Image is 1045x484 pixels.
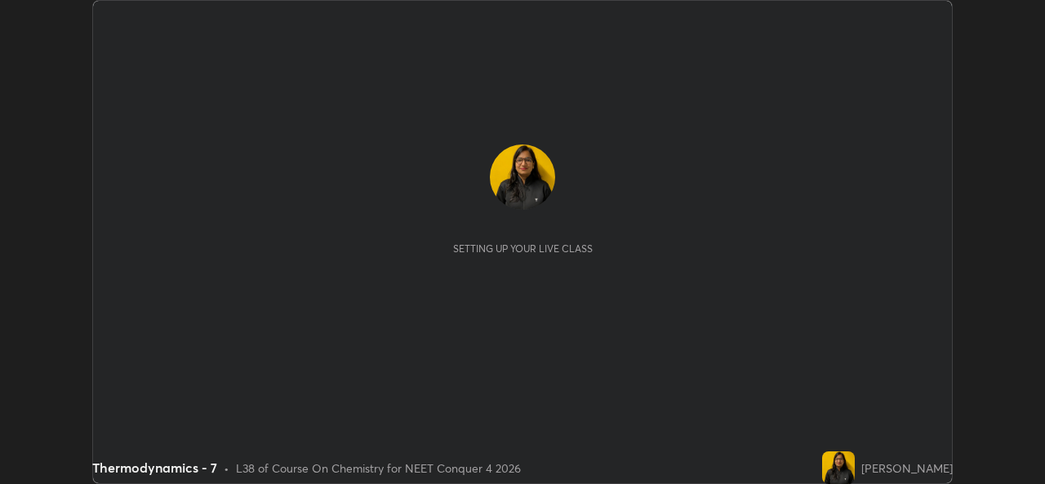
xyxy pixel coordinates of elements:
div: Setting up your live class [453,242,593,255]
img: 5601c98580164add983b3da7b044abd6.jpg [822,451,855,484]
div: L38 of Course On Chemistry for NEET Conquer 4 2026 [236,460,521,477]
div: • [224,460,229,477]
div: Thermodynamics - 7 [92,458,217,477]
div: [PERSON_NAME] [861,460,953,477]
img: 5601c98580164add983b3da7b044abd6.jpg [490,144,555,210]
